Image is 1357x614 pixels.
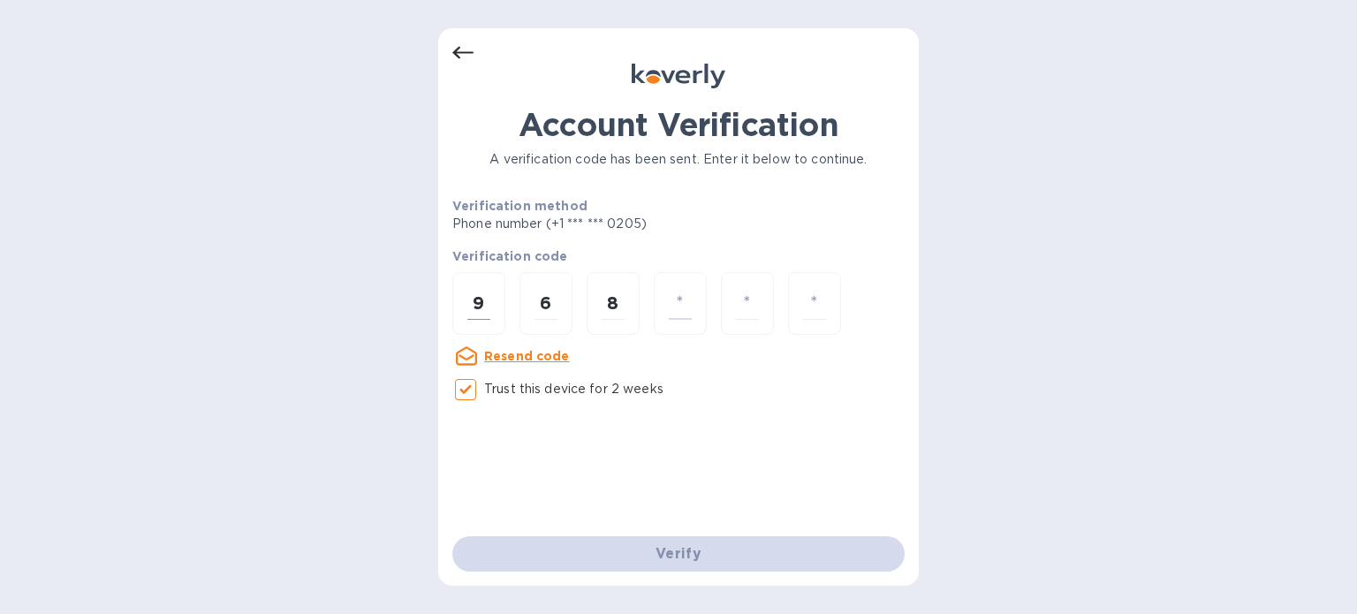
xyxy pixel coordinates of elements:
[452,215,782,233] p: Phone number (+1 *** *** 0205)
[452,150,905,169] p: A verification code has been sent. Enter it below to continue.
[452,199,588,213] b: Verification method
[452,247,905,265] p: Verification code
[484,349,570,363] u: Resend code
[452,106,905,143] h1: Account Verification
[484,380,663,398] p: Trust this device for 2 weeks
